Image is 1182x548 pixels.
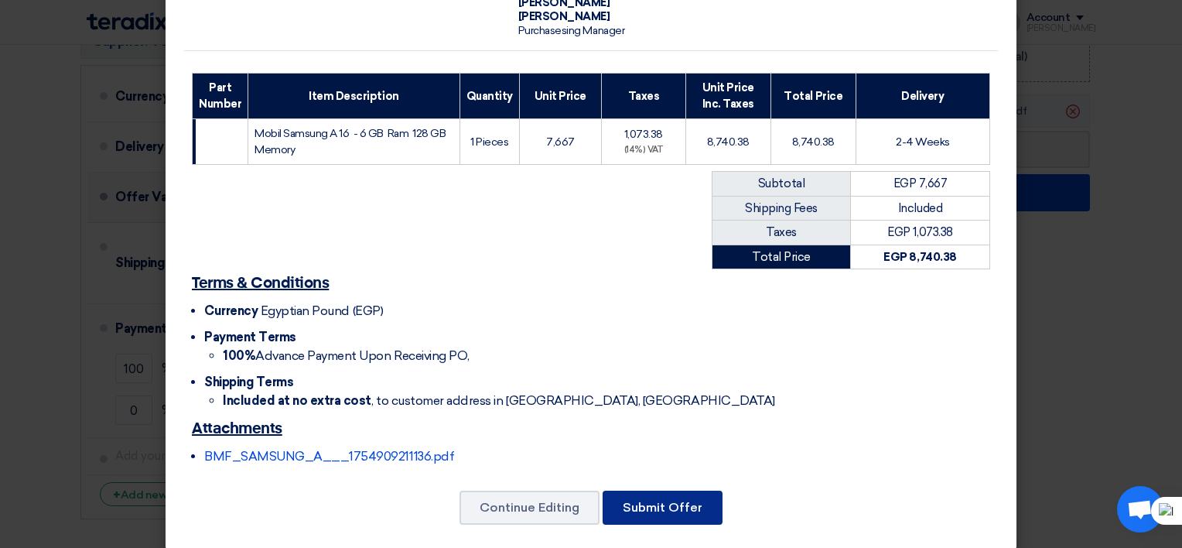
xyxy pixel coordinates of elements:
[608,144,679,157] div: (14%) VAT
[707,135,750,149] span: 8,740.38
[223,392,990,410] li: , to customer address in [GEOGRAPHIC_DATA], [GEOGRAPHIC_DATA]
[712,245,851,269] td: Total Price
[223,393,371,408] strong: Included at no extra cost
[624,128,663,141] span: 1,073.38
[887,225,952,239] span: EGP 1,073.38
[851,172,990,197] td: EGP 7,667
[518,10,610,23] span: [PERSON_NAME]
[248,74,460,119] th: Item Description
[883,250,956,264] strong: EGP 8,740.38
[685,74,770,119] th: Unit Price Inc. Taxes
[223,348,255,363] strong: 100%
[898,201,942,215] span: Included
[1117,486,1163,533] a: Open chat
[459,491,600,525] button: Continue Editing
[193,74,248,119] th: Part Number
[792,135,835,149] span: 8,740.38
[712,221,851,245] td: Taxes
[470,135,508,149] span: 1 Pieces
[601,74,685,119] th: Taxes
[192,421,282,437] u: Attachments
[459,74,519,119] th: Quantity
[255,127,446,156] span: Mobil Samsung A 16 - 6 GB Ram 128 GB Memory
[896,135,950,149] span: 2-4 Weeks
[603,491,723,525] button: Submit Offer
[518,24,624,37] span: Purchasesing Manager
[204,303,258,318] span: Currency
[856,74,989,119] th: Delivery
[546,135,575,149] span: 7,667
[770,74,856,119] th: Total Price
[223,348,470,363] span: Advance Payment Upon Receiving PO,
[712,196,851,221] td: Shipping Fees
[261,303,383,318] span: Egyptian Pound (EGP)
[712,172,851,197] td: Subtotal
[519,74,601,119] th: Unit Price
[204,449,454,464] a: BMF_SAMSUNG_A___1754909211136.pdf
[192,276,329,291] u: Terms & Conditions
[204,375,293,389] span: Shipping Terms
[204,330,296,344] span: Payment Terms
